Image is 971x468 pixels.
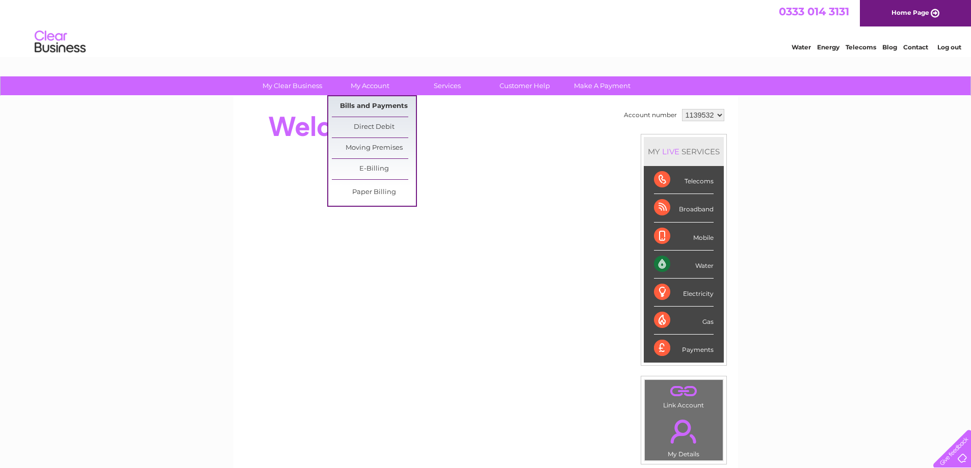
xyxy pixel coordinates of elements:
[846,43,876,51] a: Telecoms
[779,5,849,18] a: 0333 014 3131
[654,223,714,251] div: Mobile
[405,76,489,95] a: Services
[903,43,928,51] a: Contact
[817,43,839,51] a: Energy
[792,43,811,51] a: Water
[621,106,679,124] td: Account number
[332,182,416,203] a: Paper Billing
[647,414,720,449] a: .
[937,43,961,51] a: Log out
[654,307,714,335] div: Gas
[332,138,416,158] a: Moving Premises
[560,76,644,95] a: Make A Payment
[644,137,724,166] div: MY SERVICES
[644,379,723,411] td: Link Account
[660,147,681,156] div: LIVE
[654,335,714,362] div: Payments
[654,194,714,222] div: Broadband
[34,26,86,58] img: logo.png
[644,411,723,461] td: My Details
[332,96,416,117] a: Bills and Payments
[332,117,416,137] a: Direct Debit
[654,279,714,307] div: Electricity
[654,166,714,194] div: Telecoms
[332,159,416,179] a: E-Billing
[245,6,727,49] div: Clear Business is a trading name of Verastar Limited (registered in [GEOGRAPHIC_DATA] No. 3667643...
[647,382,720,400] a: .
[250,76,334,95] a: My Clear Business
[882,43,897,51] a: Blog
[654,251,714,279] div: Water
[328,76,412,95] a: My Account
[483,76,567,95] a: Customer Help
